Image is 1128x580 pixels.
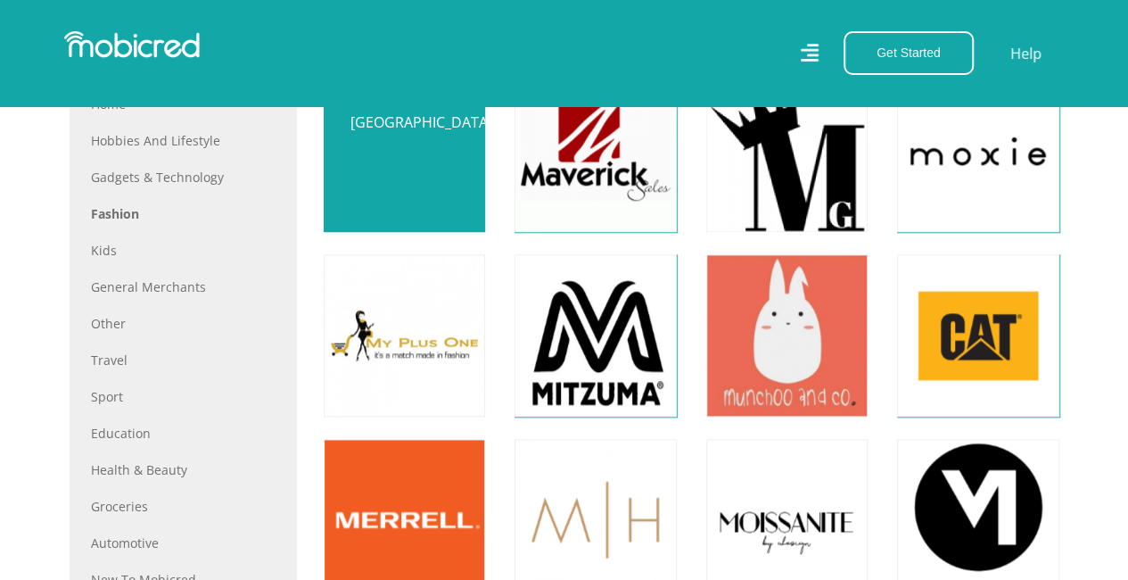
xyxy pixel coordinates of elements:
a: Education [91,424,276,443]
a: Groceries [91,497,276,516]
a: Gadgets & Technology [91,168,276,186]
img: Mobicred [64,31,200,58]
a: Other [91,314,276,333]
a: Travel [91,351,276,369]
a: Health & Beauty [91,460,276,479]
a: General Merchants [91,278,276,296]
a: Automotive [91,534,276,552]
a: Fashion [91,204,276,223]
a: Hobbies and Lifestyle [91,131,276,150]
a: Help [1009,42,1042,65]
a: Kids [91,241,276,260]
button: Get Started [844,31,974,75]
a: Sport [91,387,276,406]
